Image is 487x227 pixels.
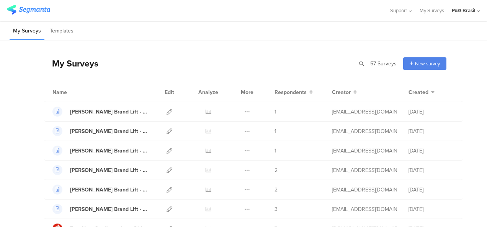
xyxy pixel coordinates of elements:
[409,127,454,135] div: [DATE]
[44,57,98,70] div: My Surveys
[46,22,77,40] li: Templates
[70,186,150,194] div: Vick Brand Lift - 01.02
[409,147,454,155] div: [DATE]
[161,83,178,102] div: Edit
[409,205,454,213] div: [DATE]
[275,88,313,96] button: Respondents
[332,108,397,116] div: sousamarques.g@pg.com
[52,146,150,156] a: [PERSON_NAME] Brand Lift - 02.01
[332,186,397,194] div: sousamarques.g@pg.com
[275,205,278,213] span: 3
[409,88,428,96] span: Created
[332,127,397,135] div: sousamarques.g@pg.com
[197,83,220,102] div: Analyze
[332,205,397,213] div: sousamarques.g@pg.com
[275,127,276,135] span: 1
[70,205,150,213] div: Vick Brand Lift - 01.01
[365,60,369,68] span: |
[52,165,150,175] a: [PERSON_NAME] Brand Lift - 01.03
[275,147,276,155] span: 1
[275,88,307,96] span: Respondents
[70,108,150,116] div: Vick Brand Lift - 02.03
[52,204,150,214] a: [PERSON_NAME] Brand Lift - 01.01
[332,147,397,155] div: sousamarques.g@pg.com
[7,5,50,15] img: segmanta logo
[70,147,150,155] div: Vick Brand Lift - 02.01
[332,88,351,96] span: Creator
[390,7,407,14] span: Support
[70,166,150,174] div: Vick Brand Lift - 01.03
[10,22,44,40] li: My Surveys
[409,186,454,194] div: [DATE]
[275,166,278,174] span: 2
[409,108,454,116] div: [DATE]
[275,186,278,194] span: 2
[52,88,98,96] div: Name
[70,127,150,135] div: Vick Brand Lift - 02.02
[52,185,150,195] a: [PERSON_NAME] Brand Lift - 01.02
[452,7,475,14] div: P&G Brasil
[370,60,397,68] span: 57 Surveys
[415,60,440,67] span: New survey
[275,108,276,116] span: 1
[52,126,150,136] a: [PERSON_NAME] Brand Lift - 02.02
[332,166,397,174] div: sousamarques.g@pg.com
[52,107,150,117] a: [PERSON_NAME] Brand Lift - 02.03
[409,88,435,96] button: Created
[332,88,357,96] button: Creator
[409,166,454,174] div: [DATE]
[239,83,255,102] div: More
